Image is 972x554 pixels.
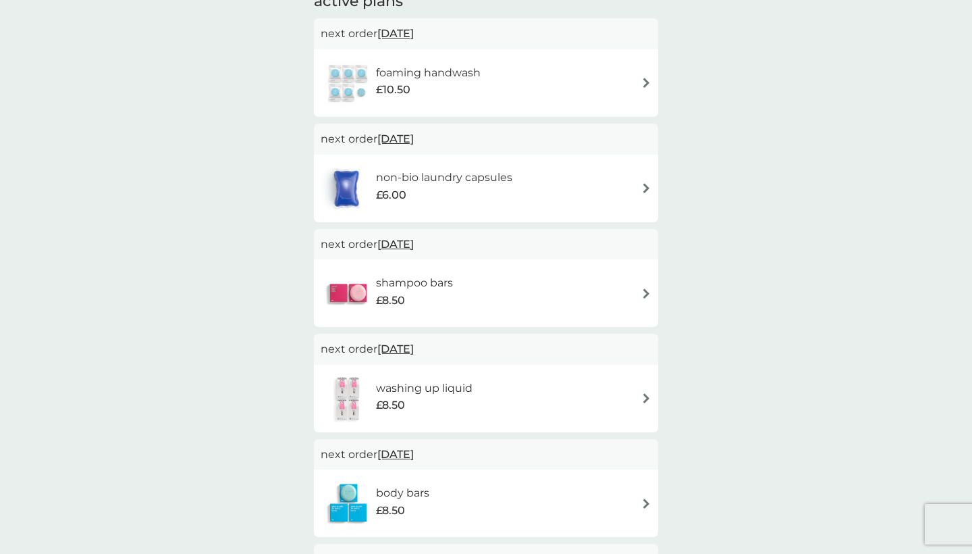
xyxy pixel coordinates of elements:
p: next order [321,236,651,253]
img: arrow right [641,499,651,509]
img: non-bio laundry capsules [321,165,372,212]
span: [DATE] [377,441,414,468]
p: next order [321,341,651,358]
span: [DATE] [377,231,414,257]
span: £8.50 [376,502,405,520]
p: next order [321,446,651,463]
span: £8.50 [376,397,405,414]
p: next order [321,130,651,148]
span: [DATE] [377,336,414,362]
img: shampoo bars [321,270,376,317]
span: £8.50 [376,292,405,309]
h6: washing up liquid [376,380,473,397]
img: washing up liquid [321,375,376,422]
h6: body bars [376,484,429,502]
h6: non-bio laundry capsules [376,169,512,186]
span: [DATE] [377,20,414,47]
img: arrow right [641,393,651,403]
span: [DATE] [377,126,414,152]
img: body bars [321,480,376,527]
h6: shampoo bars [376,274,453,292]
span: £10.50 [376,81,410,99]
img: arrow right [641,78,651,88]
img: arrow right [641,288,651,299]
img: arrow right [641,183,651,193]
span: £6.00 [376,186,406,204]
h6: foaming handwash [376,64,481,82]
p: next order [321,25,651,43]
img: foaming handwash [321,59,376,107]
